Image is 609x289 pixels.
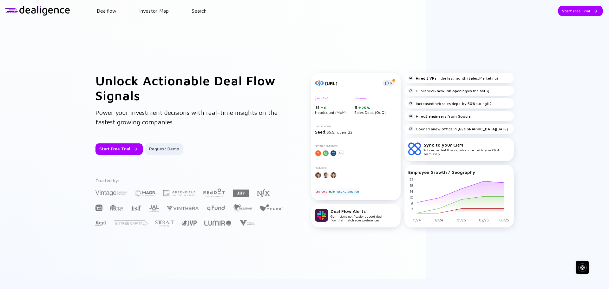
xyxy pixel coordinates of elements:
img: JBV Capital [233,189,249,197]
img: FINTOP Capital [110,204,123,211]
a: Dealflow [97,8,116,14]
img: Red Dot Capital Partners [203,187,225,198]
tspan: 12/24 [434,218,443,222]
strong: Hired 2 VPs [416,76,436,81]
strong: sales dept. by 50% [442,101,475,106]
div: Hired [408,114,471,119]
img: Jerusalem Venture Partners [181,220,197,226]
div: in the last month (Sales,Marketing) [408,76,498,81]
tspan: 6 [411,201,413,206]
strong: new office in [GEOGRAPHIC_DATA] [433,127,496,131]
div: 25% [361,105,370,110]
strong: 5 engineers from Google [425,114,471,119]
img: Vintage Investment Partners [95,189,127,197]
img: The Elephant [233,204,252,212]
img: Entrée Capital [114,220,147,226]
img: Lumir Ventures [204,220,231,226]
div: [URL] [325,81,379,86]
img: Q Fund [206,204,225,212]
span: Seed, [315,129,327,135]
tspan: 2 [411,207,413,212]
h1: Unlock Actionable Deal Flow Signals [95,73,286,103]
div: $5.5m, Jan `22 [315,129,397,135]
div: Sync to your CRM [424,142,510,148]
div: Trusted by: [95,178,284,183]
strong: last Q [479,89,489,93]
tspan: 01/25 [456,218,466,222]
span: Power your investment decisions with real-time insights on the fastest growing companies [95,109,278,126]
a: Search [192,8,206,14]
div: Notable Investors [315,145,397,148]
div: DevTools [315,188,328,195]
div: Founders [315,167,397,169]
img: JAL Ventures [149,205,159,212]
div: Test Automation [336,188,359,195]
div: Get instant notifications about deal flow that match your preferences [331,208,382,222]
div: Headcount (MoM) [315,96,347,115]
img: Key1 Capital [95,220,106,227]
tspan: 03/25 [499,218,509,222]
img: Team8 [260,204,283,211]
tspan: 14 [409,189,413,194]
img: Greenfield Partners [163,190,195,196]
tspan: 02/25 [479,218,488,222]
tspan: 10 [409,195,413,200]
img: Vinthera [167,205,199,211]
div: Published in the [408,88,489,93]
div: Opened a [DATE] [408,126,508,131]
img: Maor Investments [135,188,156,199]
img: Viola Growth [239,220,256,226]
img: NFX [257,189,270,197]
div: Deal Flow Alerts [331,208,382,214]
div: 31 [316,105,347,110]
strong: 8 new job openings [433,89,469,93]
div: 6 [323,105,327,110]
img: Israel Secondary Fund [131,205,141,211]
strong: Increased [416,101,433,106]
div: Sales Dept. (QoQ) [354,96,386,115]
div: 5 [355,105,386,110]
tspan: 18 [409,183,413,187]
div: their during [408,101,492,106]
div: Actionable deal flow signals connected to your CRM seamlessly [424,142,510,156]
button: Start Free Trial [558,6,603,16]
strong: H2 [487,101,492,106]
div: Employee Growth / Geography [408,169,510,175]
a: Investor Map [139,8,169,14]
tspan: 22 [409,177,413,181]
div: B2B [328,188,335,195]
tspan: 11/24 [413,218,421,222]
button: Start Free Trial [95,143,143,155]
img: Strait Capital [155,220,174,227]
div: Last Funding [315,125,397,128]
button: Request Demo [145,143,183,155]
